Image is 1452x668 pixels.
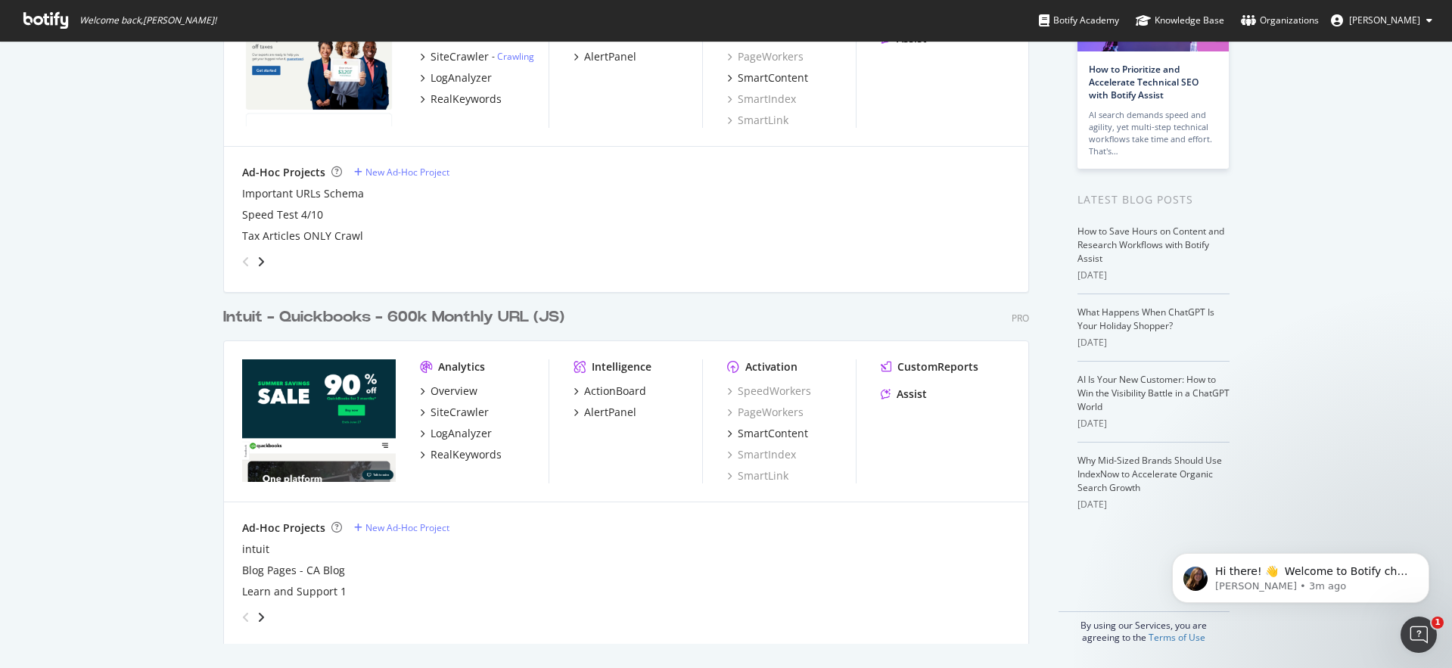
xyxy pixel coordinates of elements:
div: - [492,50,534,63]
div: Organizations [1241,13,1319,28]
div: Ad-Hoc Projects [242,520,325,536]
a: SmartContent [727,426,808,441]
a: New Ad-Hoc Project [354,166,449,179]
a: AlertPanel [574,49,636,64]
div: LogAnalyzer [431,70,492,85]
div: [DATE] [1077,417,1230,430]
iframe: Intercom notifications message [1149,521,1452,627]
a: SiteCrawler- Crawling [420,49,534,64]
a: How to Prioritize and Accelerate Technical SEO with Botify Assist [1089,63,1199,101]
div: Overview [431,384,477,399]
div: Botify Academy [1039,13,1119,28]
a: What Happens When ChatGPT Is Your Holiday Shopper? [1077,306,1214,332]
button: [PERSON_NAME] [1319,8,1444,33]
div: Knowledge Base [1136,13,1224,28]
a: AI Is Your New Customer: How to Win the Visibility Battle in a ChatGPT World [1077,373,1230,413]
a: Tax Articles ONLY Crawl [242,228,363,244]
div: [DATE] [1077,498,1230,511]
div: SiteCrawler [431,405,489,420]
a: Why Mid-Sized Brands Should Use IndexNow to Accelerate Organic Search Growth [1077,454,1222,494]
div: Pro [1012,312,1029,325]
div: angle-right [256,610,266,625]
a: SmartLink [727,113,788,128]
a: PageWorkers [727,49,804,64]
a: RealKeywords [420,92,502,107]
img: quickbooks.intuit.com [242,359,396,482]
span: Erin Dunn [1349,14,1420,26]
a: New Ad-Hoc Project [354,521,449,534]
a: Learn and Support 1 [242,584,347,599]
div: New Ad-Hoc Project [365,166,449,179]
div: SmartContent [738,70,808,85]
a: Assist [881,387,927,402]
div: CustomReports [897,359,978,374]
div: Activation [745,359,798,374]
div: Intelligence [592,359,651,374]
a: Blog Pages - CA Blog [242,563,345,578]
a: Terms of Use [1149,631,1205,644]
a: Crawling [497,50,534,63]
div: AlertPanel [584,405,636,420]
div: Intuit - Quickbooks - 600k Monthly URL (JS) [223,306,564,328]
a: Overview [420,384,477,399]
div: LogAnalyzer [431,426,492,441]
div: Ad-Hoc Projects [242,165,325,180]
a: RealKeywords [420,447,502,462]
div: New Ad-Hoc Project [365,521,449,534]
a: SmartIndex [727,92,796,107]
div: [DATE] [1077,336,1230,350]
div: [DATE] [1077,269,1230,282]
span: Welcome back, [PERSON_NAME] ! [79,14,216,26]
a: AlertPanel [574,405,636,420]
a: SiteCrawler [420,405,489,420]
div: Assist [897,387,927,402]
div: RealKeywords [431,447,502,462]
a: Intuit - Quickbooks - 600k Monthly URL (JS) [223,306,571,328]
a: How to Save Hours on Content and Research Workflows with Botify Assist [1077,225,1224,265]
div: angle-left [236,605,256,629]
a: CustomReports [881,359,978,374]
div: AI search demands speed and agility, yet multi-step technical workflows take time and effort. Tha... [1089,109,1217,157]
div: angle-right [256,254,266,269]
div: ActionBoard [584,384,646,399]
a: PageWorkers [727,405,804,420]
a: SmartIndex [727,447,796,462]
div: SmartContent [738,426,808,441]
a: ActionBoard [574,384,646,399]
a: SmartLink [727,468,788,483]
a: LogAnalyzer [420,426,492,441]
div: Analytics [438,359,485,374]
div: Latest Blog Posts [1077,191,1230,208]
a: Speed Test 4/10 [242,207,323,222]
a: SmartContent [727,70,808,85]
a: intuit [242,542,269,557]
div: RealKeywords [431,92,502,107]
div: By using our Services, you are agreeing to the [1059,611,1230,644]
div: AlertPanel [584,49,636,64]
a: Important URLs Schema [242,186,364,201]
iframe: Intercom live chat [1401,617,1437,653]
img: turbotax.intuit.com [242,4,396,126]
div: angle-left [236,250,256,274]
a: SpeedWorkers [727,384,811,399]
span: 1 [1432,617,1444,629]
div: SiteCrawler [431,49,489,64]
a: LogAnalyzer [420,70,492,85]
